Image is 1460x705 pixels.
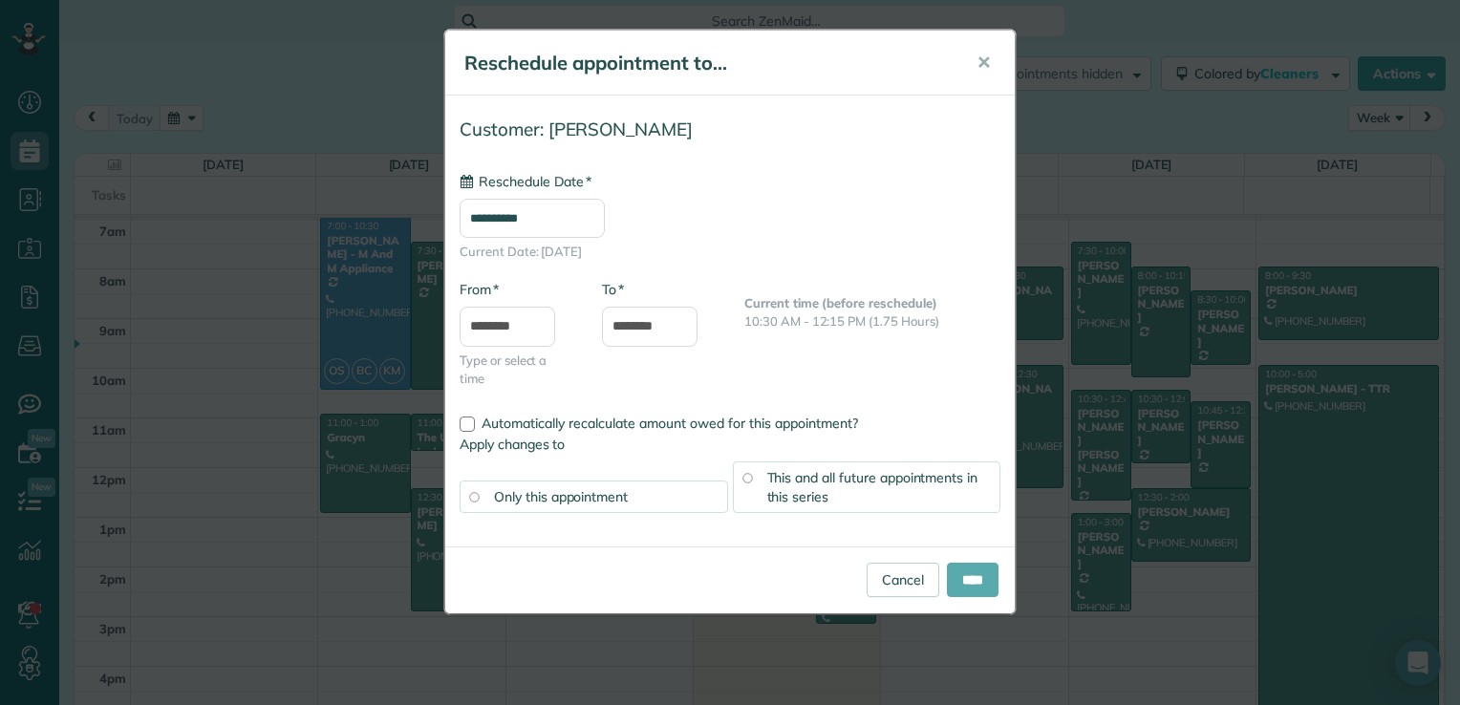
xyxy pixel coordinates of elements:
[460,352,573,388] span: Type or select a time
[494,488,628,505] span: Only this appointment
[460,119,1000,139] h4: Customer: [PERSON_NAME]
[460,243,1000,261] span: Current Date: [DATE]
[742,473,752,482] input: This and all future appointments in this series
[744,295,937,310] b: Current time (before reschedule)
[460,280,499,299] label: From
[867,563,939,597] a: Cancel
[977,52,991,74] span: ✕
[482,415,858,432] span: Automatically recalculate amount owed for this appointment?
[460,172,591,191] label: Reschedule Date
[767,469,978,505] span: This and all future appointments in this series
[469,492,479,502] input: Only this appointment
[464,50,950,76] h5: Reschedule appointment to...
[460,435,1000,454] label: Apply changes to
[744,312,1000,331] p: 10:30 AM - 12:15 PM (1.75 Hours)
[602,280,624,299] label: To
